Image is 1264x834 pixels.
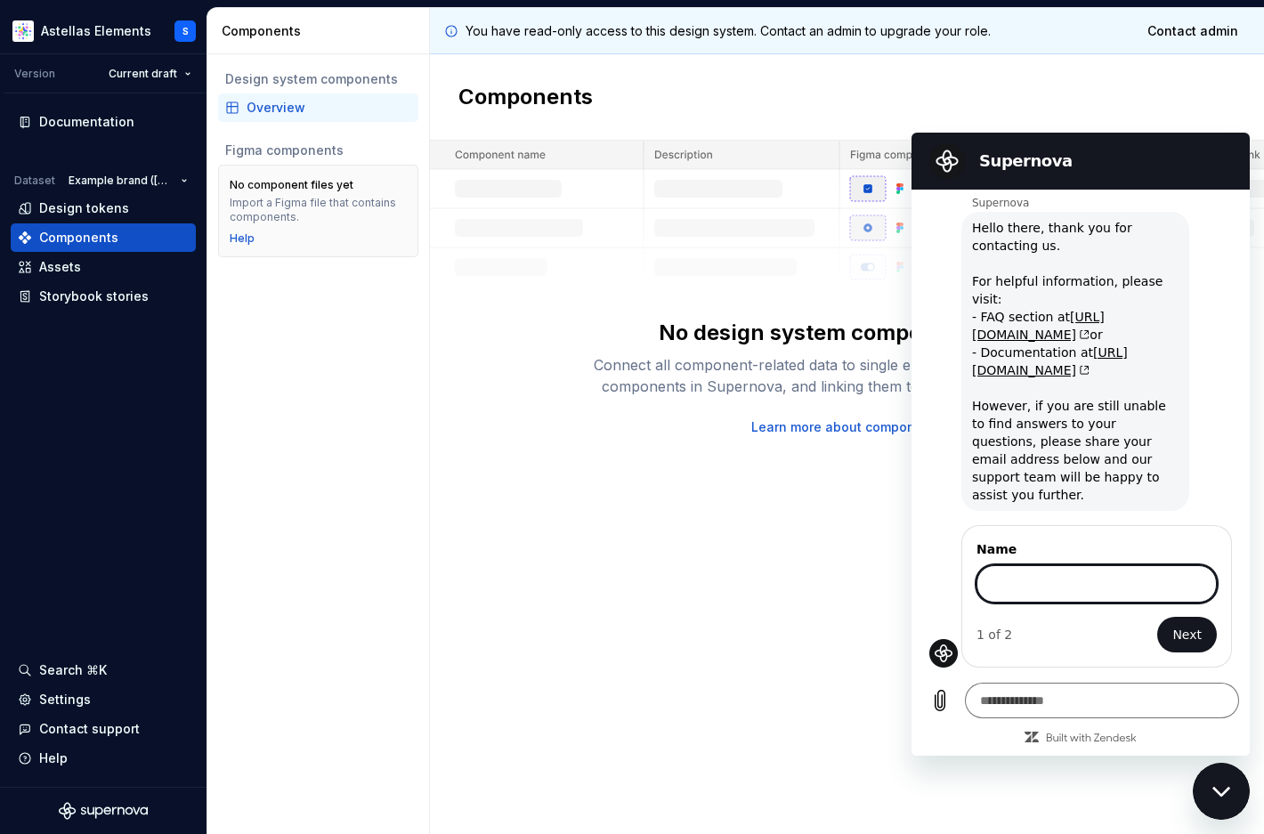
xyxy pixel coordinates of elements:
[39,258,81,276] div: Assets
[230,196,407,224] div: Import a Figma file that contains components.
[458,83,593,111] h2: Components
[4,12,203,50] button: Astellas ElementsS
[11,715,196,743] button: Contact support
[751,418,943,436] a: Learn more about components
[230,231,255,246] a: Help
[247,99,411,117] div: Overview
[225,142,411,159] div: Figma components
[101,61,199,86] button: Current draft
[230,178,353,192] div: No component files yet
[14,67,55,81] div: Version
[11,194,196,223] a: Design tokens
[14,174,55,188] div: Dataset
[109,67,177,81] span: Current draft
[39,749,68,767] div: Help
[1147,22,1238,40] span: Contact admin
[41,22,151,40] div: Astellas Elements
[563,354,1132,397] div: Connect all component-related data to single entity. Get started by creating components in Supern...
[11,253,196,281] a: Assets
[61,168,196,193] button: Example brand ([GEOGRAPHIC_DATA])
[11,744,196,773] button: Help
[11,685,196,714] a: Settings
[39,691,91,708] div: Settings
[182,24,189,38] div: S
[12,20,34,42] img: b2369ad3-f38c-46c1-b2a2-f2452fdbdcd2.png
[39,113,134,131] div: Documentation
[69,174,174,188] span: Example brand ([GEOGRAPHIC_DATA])
[39,720,140,738] div: Contact support
[39,229,118,247] div: Components
[39,199,129,217] div: Design tokens
[222,22,422,40] div: Components
[39,661,107,679] div: Search ⌘K
[218,93,418,122] a: Overview
[466,22,991,40] p: You have read-only access to this design system. Contact an admin to upgrade your role.
[39,287,149,305] div: Storybook stories
[11,656,196,684] button: Search ⌘K
[659,319,1036,347] div: No design system components - yet
[11,282,196,311] a: Storybook stories
[11,223,196,252] a: Components
[1136,15,1250,47] a: Contact admin
[11,108,196,136] a: Documentation
[225,70,411,88] div: Design system components
[1193,763,1250,820] iframe: Button to launch messaging window, conversation in progress
[912,133,1250,756] iframe: Messaging window
[59,802,148,820] svg: Supernova Logo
